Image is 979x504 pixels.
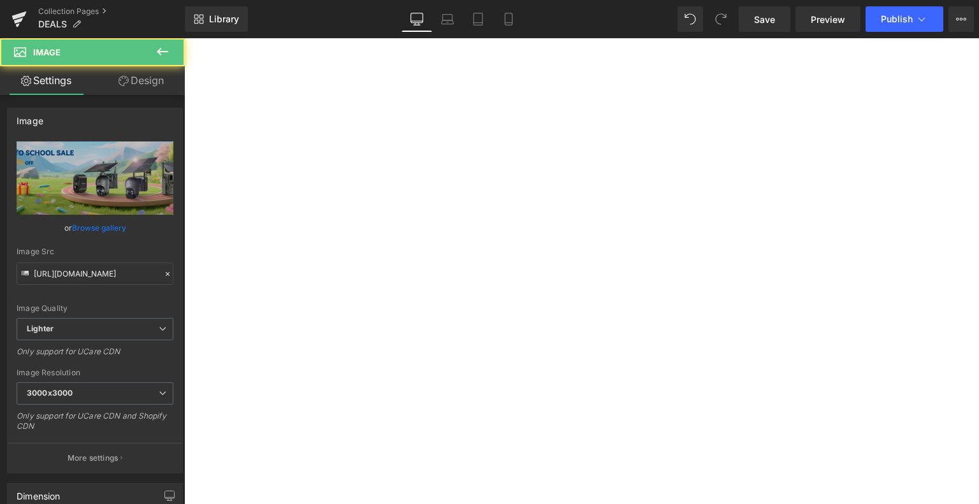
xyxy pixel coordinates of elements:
a: Desktop [402,6,432,32]
p: More settings [68,452,119,464]
a: Tablet [463,6,493,32]
div: Image [17,108,43,126]
span: Image [33,47,61,57]
span: Publish [881,14,913,24]
span: Preview [811,13,845,26]
span: Save [754,13,775,26]
span: Library [209,13,239,25]
b: Lighter [27,324,54,333]
button: Redo [708,6,734,32]
span: DEALS [38,19,67,29]
div: Image Quality [17,304,173,313]
a: Mobile [493,6,524,32]
a: Preview [795,6,860,32]
button: More [948,6,974,32]
div: Only support for UCare CDN [17,347,173,365]
div: Image Src [17,247,173,256]
div: Only support for UCare CDN and Shopify CDN [17,411,173,440]
a: New Library [185,6,248,32]
button: More settings [8,443,182,473]
a: Browse gallery [72,217,126,239]
button: Undo [678,6,703,32]
div: or [17,221,173,234]
div: Dimension [17,484,61,501]
a: Laptop [432,6,463,32]
a: Design [95,66,187,95]
button: Publish [866,6,943,32]
a: Collection Pages [38,6,185,17]
input: Link [17,263,173,285]
div: Image Resolution [17,368,173,377]
b: 3000x3000 [27,388,73,398]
